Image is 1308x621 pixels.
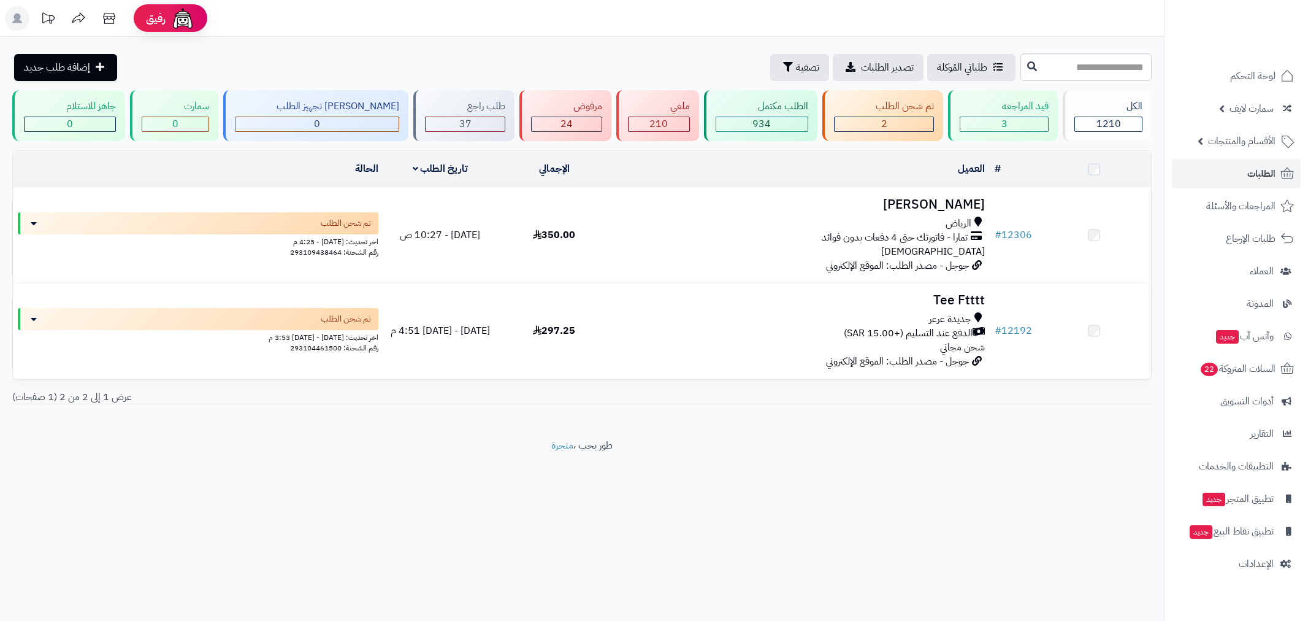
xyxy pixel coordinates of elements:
[1225,25,1296,51] img: logo-2.png
[752,117,771,131] span: 934
[560,117,573,131] span: 24
[861,60,914,75] span: تصدير الطلبات
[929,312,971,326] span: جديدة عرعر
[24,99,116,114] div: جاهز للاستلام
[533,228,575,242] span: 350.00
[614,90,702,141] a: ملغي 210
[33,6,63,34] a: تحديثات المنصة
[1230,67,1275,85] span: لوحة التحكم
[1172,256,1301,286] a: العملاء
[142,117,208,131] div: 0
[1206,198,1275,215] span: المراجعات والأسئلة
[1060,90,1154,141] a: الكل1210
[940,340,985,355] span: شحن مجاني
[616,198,985,212] h3: [PERSON_NAME]
[820,90,946,141] a: تم شحن الطلب 2
[290,342,378,353] span: رقم الشحنة: 293104461500
[142,99,209,114] div: سمارت
[1247,165,1275,182] span: الطلبات
[1220,393,1274,410] span: أدوات التسويق
[1172,61,1301,91] a: لوحة التحكم
[321,313,371,325] span: تم شحن الطلب
[1208,133,1275,150] span: الأقسام والمنتجات
[1230,100,1274,117] span: سمارت لايف
[1199,360,1275,377] span: السلات المتروكة
[616,293,985,307] h3: Tee Ftttt
[1172,452,1301,481] a: التطبيقات والخدمات
[411,90,517,141] a: طلب راجع 37
[946,90,1060,141] a: قيد المراجعه 3
[1001,117,1008,131] span: 3
[18,234,378,247] div: اخر تحديث: [DATE] - 4:25 م
[1200,363,1218,377] span: 22
[1172,191,1301,221] a: المراجعات والأسئلة
[649,117,668,131] span: 210
[1203,493,1225,506] span: جديد
[400,228,480,242] span: [DATE] - 10:27 ص
[1172,387,1301,416] a: أدوات التسويق
[170,6,195,31] img: ai-face.png
[796,60,819,75] span: تصفية
[822,231,968,245] span: تمارا - فاتورتك حتى 4 دفعات بدون فوائد
[844,326,973,341] span: الدفع عند التسليم (+15.00 SAR)
[834,99,935,114] div: تم شحن الطلب
[1215,328,1274,345] span: وآتس آب
[1172,322,1301,351] a: وآتس آبجديد
[826,354,969,369] span: جوجل - مصدر الطلب: الموقع الإلكتروني
[958,161,985,176] a: العميل
[1190,525,1212,539] span: جديد
[1172,224,1301,253] a: طلبات الإرجاع
[321,217,371,229] span: تم شحن الطلب
[995,228,1001,242] span: #
[1074,99,1142,114] div: الكل
[995,323,1032,338] a: #12192
[3,390,582,404] div: عرض 1 إلى 2 من 2 (1 صفحات)
[459,117,472,131] span: 37
[14,54,117,81] a: إضافة طلب جديد
[702,90,820,141] a: الطلب مكتمل 934
[826,258,969,273] span: جوجل - مصدر الطلب: الموقع الإلكتروني
[716,117,808,131] div: 934
[937,60,987,75] span: طلباتي المُوكلة
[426,117,505,131] div: 37
[425,99,505,114] div: طلب راجع
[1172,484,1301,514] a: تطبيق المتجرجديد
[995,228,1032,242] a: #12306
[1096,117,1121,131] span: 1210
[1172,549,1301,579] a: الإعدادات
[995,161,1001,176] a: #
[927,54,1015,81] a: طلباتي المُوكلة
[531,99,602,114] div: مرفوض
[25,117,115,131] div: 0
[18,330,378,343] div: اخر تحديث: [DATE] - [DATE] 3:53 م
[946,217,971,231] span: الرياض
[1250,263,1274,280] span: العملاء
[551,438,573,453] a: متجرة
[995,323,1001,338] span: #
[235,99,400,114] div: [PERSON_NAME] تجهيز الطلب
[290,247,378,258] span: رقم الشحنة: 293109438464
[628,99,690,114] div: ملغي
[1199,458,1274,475] span: التطبيقات والخدمات
[314,117,320,131] span: 0
[413,161,469,176] a: تاريخ الطلب
[1250,425,1274,442] span: التقارير
[881,244,985,259] span: [DEMOGRAPHIC_DATA]
[146,11,166,26] span: رفيق
[1172,159,1301,188] a: الطلبات
[1188,523,1274,540] span: تطبيق نقاط البيع
[1172,517,1301,546] a: تطبيق نقاط البيعجديد
[391,323,490,338] span: [DATE] - [DATE] 4:51 م
[10,90,128,141] a: جاهز للاستلام 0
[1201,490,1274,507] span: تطبيق المتجر
[716,99,808,114] div: الطلب مكتمل
[1239,555,1274,573] span: الإعدادات
[172,117,178,131] span: 0
[960,117,1048,131] div: 3
[532,117,602,131] div: 24
[1172,289,1301,318] a: المدونة
[355,161,378,176] a: الحالة
[960,99,1049,114] div: قيد المراجعه
[128,90,221,141] a: سمارت 0
[881,117,887,131] span: 2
